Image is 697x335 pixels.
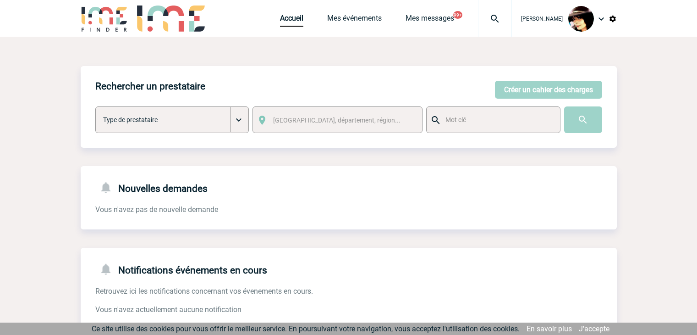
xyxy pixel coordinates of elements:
input: Mot clé [443,114,552,126]
span: [PERSON_NAME] [521,16,563,22]
button: 99+ [453,11,462,19]
img: IME-Finder [81,6,128,32]
span: Ce site utilise des cookies pour vous offrir le meilleur service. En poursuivant votre navigation... [92,324,520,333]
a: Accueil [280,14,303,27]
a: J'accepte [579,324,609,333]
span: [GEOGRAPHIC_DATA], département, région... [273,117,401,124]
a: Mes événements [327,14,382,27]
img: notifications-24-px-g.png [99,181,118,194]
span: Vous n'avez actuellement aucune notification [95,305,241,314]
input: Submit [564,106,602,133]
a: Mes messages [406,14,454,27]
h4: Nouvelles demandes [95,181,208,194]
a: En savoir plus [527,324,572,333]
h4: Rechercher un prestataire [95,81,205,92]
span: Retrouvez ici les notifications concernant vos évenements en cours. [95,287,313,296]
img: 101023-0.jpg [568,6,594,32]
h4: Notifications événements en cours [95,262,267,276]
img: notifications-24-px-g.png [99,262,118,276]
span: Vous n'avez pas de nouvelle demande [95,205,218,214]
